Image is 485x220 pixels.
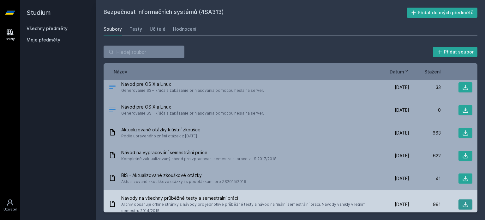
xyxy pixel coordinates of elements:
div: 41 [409,175,441,182]
span: [DATE] [395,175,409,182]
div: Uživatel [3,207,17,212]
input: Hledej soubor [104,46,184,58]
span: Podle upraveného znění otázek z [DATE] [121,133,201,139]
span: Návody na všechny průběžné testy a semestrální práci [121,195,375,201]
span: Datum [390,68,404,75]
span: Návod pre OS X a Linux [121,81,264,87]
button: Stažení [424,68,441,75]
a: Učitelé [150,23,165,35]
div: .DOCX [109,106,116,115]
div: Hodnocení [173,26,196,32]
a: Soubory [104,23,122,35]
button: Název [114,68,127,75]
span: [DATE] [395,84,409,91]
a: Všechny předměty [27,26,68,31]
div: 991 [409,201,441,208]
span: Aktualizované zkouškové otázky i s podotázkami pro ZS2015/2016 [121,179,246,185]
div: .DOCX [109,83,116,92]
div: Study [6,37,15,41]
span: Aktualizované otázky k ústní zkoušce [121,127,201,133]
span: Kompletně zaktualizovaný návod pro zpracovani semestralni prace z LS 2017/2018 [121,156,277,162]
div: Testy [129,26,142,32]
button: Přidat do mých předmětů [407,8,478,18]
a: Uživatel [1,196,19,215]
div: 663 [409,130,441,136]
span: Návod na vypracování semestrální práce [121,149,277,156]
div: 0 [409,107,441,113]
button: Datum [390,68,409,75]
div: Učitelé [150,26,165,32]
a: Testy [129,23,142,35]
span: BIS - Aktualizované zkouškové otázky [121,172,246,179]
h2: Bezpečnost informačních systémů (4SA313) [104,8,407,18]
div: 622 [409,153,441,159]
span: Generovanie SSH kľúča a zakázanie prihlasovania pomocou hesla na server. [121,87,264,94]
span: [DATE] [395,107,409,113]
span: Generovanie SSH kľúča a zakázanie prihlasovania pomocou hesla na server. [121,110,264,116]
a: Study [1,25,19,45]
span: Moje předměty [27,37,60,43]
span: Návod pre OS X a Linux [121,104,264,110]
span: [DATE] [395,130,409,136]
span: [DATE] [395,153,409,159]
span: Archiv obsahuje offline stránky s návody pro jednotlivé průběžné testy a návod na finální semestr... [121,201,375,214]
div: Soubory [104,26,122,32]
div: 33 [409,84,441,91]
a: Hodnocení [173,23,196,35]
span: [DATE] [395,201,409,208]
button: Přidat soubor [433,47,478,57]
